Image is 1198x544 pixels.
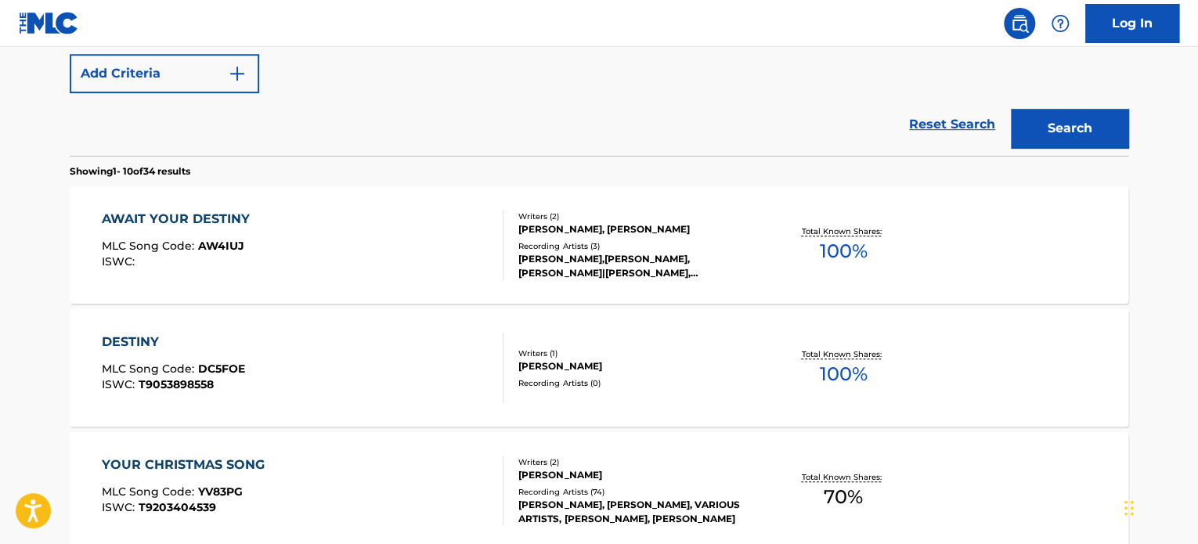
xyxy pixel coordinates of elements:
[102,377,139,391] span: ISWC :
[518,359,755,373] div: [PERSON_NAME]
[518,456,755,468] div: Writers ( 2 )
[1124,485,1134,531] div: Drag
[102,239,198,253] span: MLC Song Code :
[1045,8,1076,39] div: Help
[518,486,755,498] div: Recording Artists ( 74 )
[1120,469,1198,544] iframe: Chat Widget
[824,483,863,511] span: 70 %
[1051,14,1070,33] img: help
[102,254,139,268] span: ISWC :
[518,348,755,359] div: Writers ( 1 )
[901,107,1003,142] a: Reset Search
[518,377,755,389] div: Recording Artists ( 0 )
[518,468,755,482] div: [PERSON_NAME]
[198,362,245,376] span: DC5FOE
[518,498,755,526] div: [PERSON_NAME], [PERSON_NAME], VARIOUS ARTISTS, [PERSON_NAME], [PERSON_NAME]
[1085,4,1179,43] a: Log In
[518,240,755,252] div: Recording Artists ( 3 )
[139,500,216,514] span: T9203404539
[19,12,79,34] img: MLC Logo
[198,239,244,253] span: AW4IUJ
[518,211,755,222] div: Writers ( 2 )
[819,237,867,265] span: 100 %
[518,222,755,236] div: [PERSON_NAME], [PERSON_NAME]
[1010,14,1029,33] img: search
[198,485,243,499] span: YV83PG
[70,54,259,93] button: Add Criteria
[102,333,245,351] div: DESTINY
[801,471,885,483] p: Total Known Shares:
[819,360,867,388] span: 100 %
[70,309,1128,427] a: DESTINYMLC Song Code:DC5FOEISWC:T9053898558Writers (1)[PERSON_NAME]Recording Artists (0)Total Kno...
[228,64,247,83] img: 9d2ae6d4665cec9f34b9.svg
[102,362,198,376] span: MLC Song Code :
[70,164,190,178] p: Showing 1 - 10 of 34 results
[102,500,139,514] span: ISWC :
[139,377,214,391] span: T9053898558
[1011,109,1128,148] button: Search
[801,225,885,237] p: Total Known Shares:
[102,210,258,229] div: AWAIT YOUR DESTINY
[518,252,755,280] div: [PERSON_NAME],[PERSON_NAME], [PERSON_NAME]|[PERSON_NAME], [PERSON_NAME], [PERSON_NAME]
[1004,8,1035,39] a: Public Search
[102,485,198,499] span: MLC Song Code :
[102,456,272,474] div: YOUR CHRISTMAS SONG
[801,348,885,360] p: Total Known Shares:
[70,186,1128,304] a: AWAIT YOUR DESTINYMLC Song Code:AW4IUJISWC:Writers (2)[PERSON_NAME], [PERSON_NAME]Recording Artis...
